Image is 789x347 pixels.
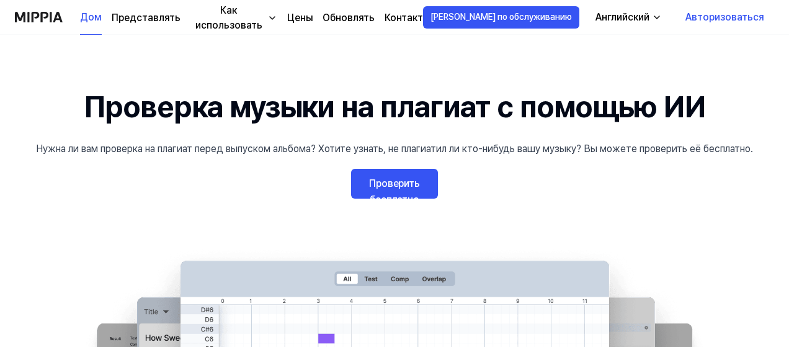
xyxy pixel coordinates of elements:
[80,1,102,35] a: Дом
[423,6,579,29] button: [PERSON_NAME] по обслуживанию
[685,11,764,23] font: Авторизоваться
[385,11,423,25] a: Контакт
[267,13,277,23] img: вниз
[351,169,438,199] a: Проверить бесплатно
[287,12,313,24] font: Цены
[586,5,669,30] button: Английский
[595,11,649,23] font: Английский
[287,11,313,25] a: Цены
[80,11,102,23] font: Дом
[369,178,420,205] font: Проверить бесплатно
[112,11,181,25] a: Представлять
[195,4,262,31] font: Как использовать
[84,89,706,125] font: Проверка музыки на плагиат с помощью ИИ
[36,143,753,155] font: Нужна ли вам проверка на плагиат перед выпуском альбома? Хотите узнать, не плагиатил ли кто-нибуд...
[190,3,277,33] button: Как использовать
[430,12,572,22] font: [PERSON_NAME] по обслуживанию
[385,12,423,24] font: Контакт
[112,12,181,24] font: Представлять
[323,12,375,24] font: Обновлять
[323,11,375,25] a: Обновлять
